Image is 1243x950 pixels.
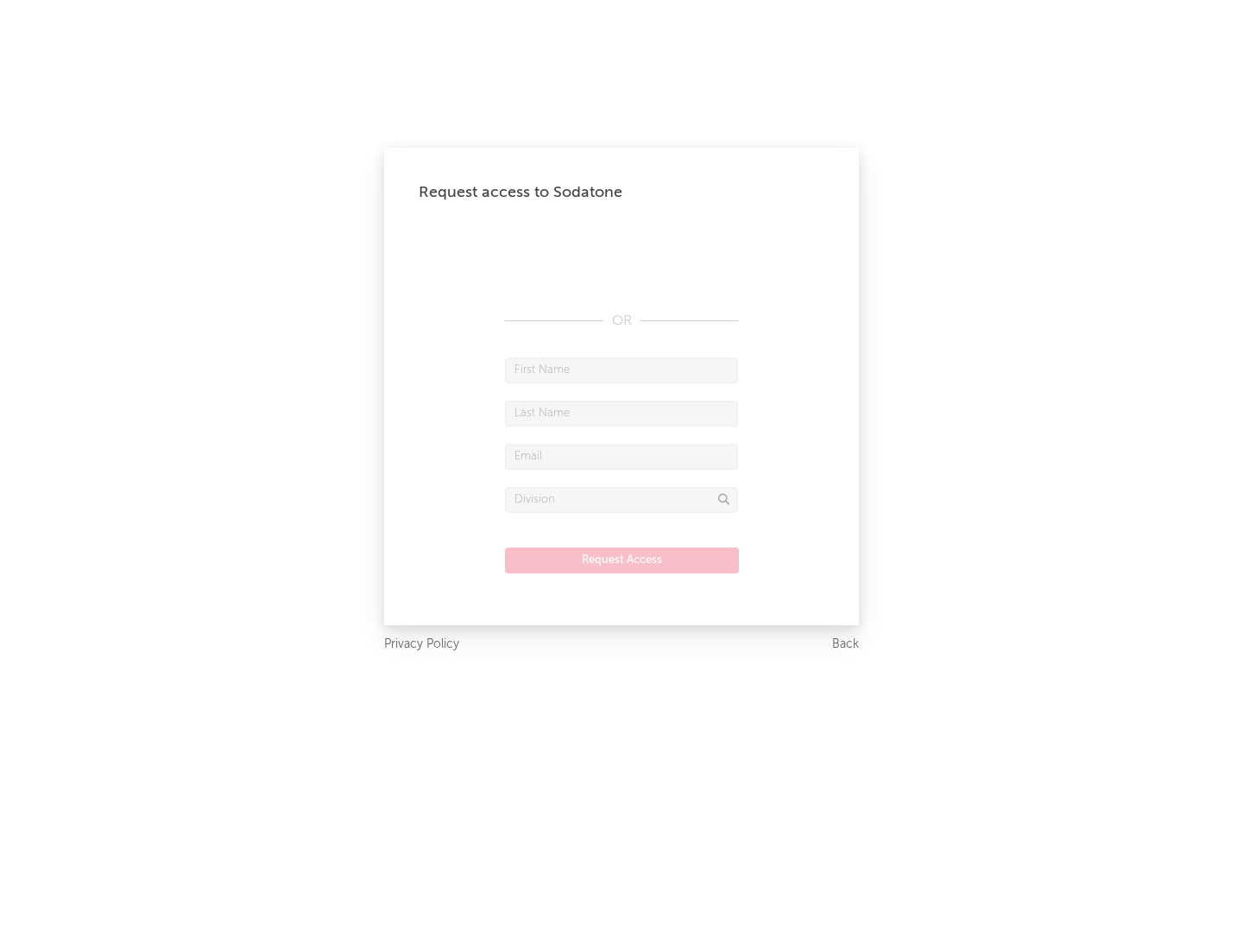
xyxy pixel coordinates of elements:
a: Privacy Policy [384,634,459,655]
input: First Name [505,358,738,383]
div: OR [505,311,738,332]
input: Email [505,444,738,470]
input: Last Name [505,401,738,427]
button: Request Access [505,548,739,573]
div: Request access to Sodatone [419,182,824,203]
a: Back [832,634,859,655]
input: Division [505,487,738,513]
